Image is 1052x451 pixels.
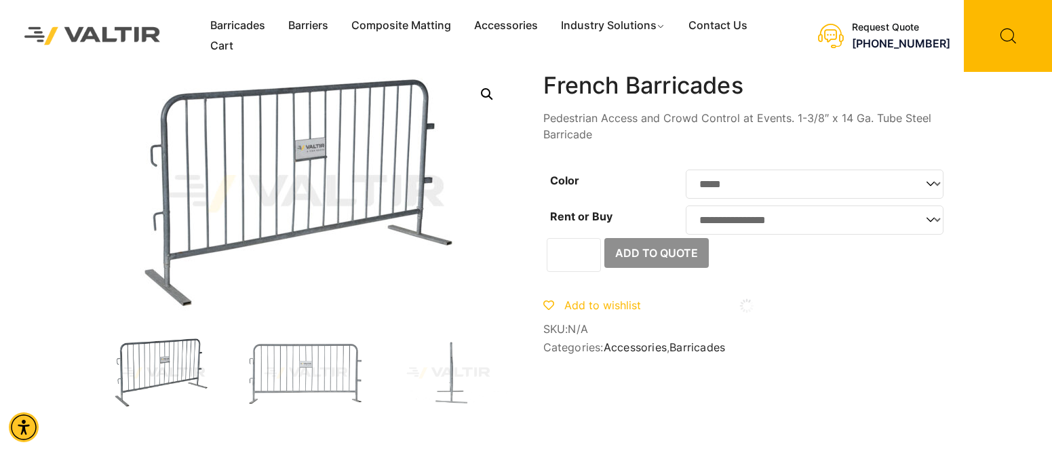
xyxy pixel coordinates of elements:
[677,16,759,36] a: Contact Us
[245,336,367,410] img: FrenchBar_Front-1.jpg
[852,22,950,33] div: Request Quote
[547,238,601,272] input: Product quantity
[9,412,39,442] div: Accessibility Menu
[199,16,277,36] a: Barricades
[549,16,678,36] a: Industry Solutions
[604,238,709,268] button: Add to Quote
[10,13,175,60] img: Valtir Rentals
[550,210,612,223] label: Rent or Buy
[669,340,725,354] a: Barricades
[568,322,588,336] span: N/A
[277,16,340,36] a: Barriers
[543,323,950,336] span: SKU:
[550,174,579,187] label: Color
[463,16,549,36] a: Accessories
[543,110,950,142] p: Pedestrian Access and Crowd Control at Events. 1-3/8″ x 14 Ga. Tube Steel Barricade
[387,336,509,410] img: FrenchBar_Side.jpg
[199,36,245,56] a: Cart
[852,37,950,50] a: call (888) 496-3625
[543,72,950,100] h1: French Barricades
[543,341,950,354] span: Categories: ,
[102,336,225,410] img: FrenchBar_3Q-1.jpg
[604,340,667,354] a: Accessories
[340,16,463,36] a: Composite Matting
